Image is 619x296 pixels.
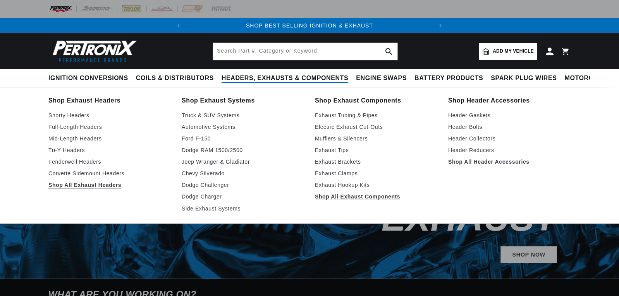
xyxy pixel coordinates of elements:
span: Ignition Conversions [48,74,128,82]
slideshow-component: Translation missing: en.sections.announcements.announcement_bar [29,18,590,33]
img: Pertronix [48,38,138,65]
a: Automotive Systems [182,122,304,132]
a: Shop All Exhaust Components [315,192,437,201]
a: SHOP BEST SELLING IGNITION & EXHAUST [246,22,373,29]
span: Headers, Exhausts & Components [222,74,348,82]
span: Battery Products [414,74,483,82]
a: Truck & SUV Systems [182,111,304,120]
a: Shop Exhaust Systems [182,95,304,106]
summary: Battery Products [411,69,487,87]
a: Add my vehicle [479,43,537,60]
a: Tri-Y Headers [48,145,171,155]
summary: Coils & Distributors [132,69,218,87]
a: Jeep Wranger & Gladiator [182,157,304,166]
a: Header Gaskets [448,111,571,120]
h2: Shop Best Selling Ignition & Exhaust [226,110,557,234]
button: Translation missing: en.sections.announcements.previous_announcement [171,18,186,33]
a: Mid-Length Headers [48,134,171,143]
a: Shop Exhaust Components [315,95,437,106]
a: Header Collectors [448,134,571,143]
summary: Headers, Exhausts & Components [218,69,352,87]
a: Exhaust Brackets [315,157,437,166]
summary: Engine Swaps [352,69,411,87]
div: Announcement [186,21,433,30]
a: Chevy Silverado [182,169,304,178]
a: Shorty Headers [48,111,171,120]
summary: Ignition Conversions [48,69,132,87]
span: Engine Swaps [356,74,407,82]
a: Side Exhaust Systems [182,204,304,213]
a: Exhaust Tips [315,145,437,155]
summary: Motorcycle [561,69,615,87]
a: Electric Exhaust Cut-Outs [315,122,437,132]
a: Header Reducers [448,145,571,155]
a: Shop All Exhaust Headers [48,180,171,190]
a: Shop Exhaust Headers [48,95,171,106]
a: Full-Length Headers [48,122,171,132]
span: Add my vehicle [493,48,534,55]
span: Motorcycle [565,74,611,82]
a: Exhaust Hookup Kits [315,180,437,190]
a: Ford F-150 [182,134,304,143]
span: Spark Plug Wires [491,74,557,82]
a: Mufflers & Silencers [315,134,437,143]
a: Corvette Sidemount Headers [48,169,171,178]
a: Dodge Challenger [182,180,304,190]
a: Header Bolts [448,122,571,132]
button: Translation missing: en.sections.announcements.next_announcement [433,18,448,33]
a: Shop Header Accessories [448,95,571,106]
a: Exhaust Tubing & Pipes [315,111,437,120]
a: Fenderwell Headers [48,157,171,166]
span: Coils & Distributors [136,74,214,82]
a: SHOP NOW [500,246,557,263]
button: search button [380,43,397,60]
a: Dodge Charger [182,192,304,201]
a: Shop All Header Accessories [448,157,571,166]
div: 1 of 2 [186,21,433,30]
summary: Spark Plug Wires [487,69,561,87]
a: Dodge RAM 1500/2500 [182,145,304,155]
input: Search Part #, Category or Keyword [213,43,397,60]
a: Exhaust Clamps [315,169,437,178]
